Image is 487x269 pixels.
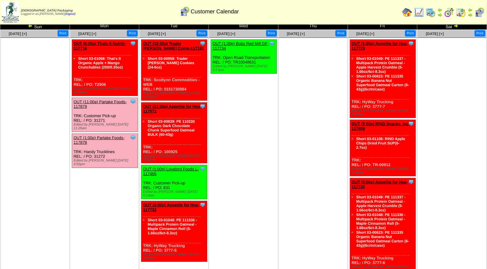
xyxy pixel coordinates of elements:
img: arrowright.gif [437,12,442,17]
div: TRK: REL: / PO: T2906 [72,40,138,96]
img: line_graph.gif [414,7,424,17]
div: Edited by [PERSON_NAME] [DATE] 9:38pm [352,109,416,116]
a: [DATE] [+] [78,32,96,36]
a: Short 03-00958: Trader [PERSON_NAME] Cookies (24-6oz) [148,56,194,69]
div: TRK: HyWay Trucking REL: / PO: 3777-7 [350,40,416,118]
a: [DATE] [+] [426,32,444,36]
div: TRK: Open Road Transportation REL: / PO: TR10048631 [211,40,277,74]
a: [DATE] [+] [356,32,374,36]
a: Short 03-00839: PE 110330 Organic Dark Chocolate Chunk Superfood Oatmeal BULK (60-43g) [148,119,195,137]
button: Print [266,30,277,37]
a: [DATE] [+] [148,32,166,36]
img: zoroco-logo-small.webp [2,2,19,23]
button: Print [475,30,485,37]
img: arrowleft.gif [437,7,442,12]
a: OUT (1:00p) Partake Foods-117878 [74,135,125,145]
a: OUT (11:00a) Appetite for Hea-117871 [143,104,201,113]
div: TRK: HyWay Trucking REL: / PO: 3777-5 [141,201,207,262]
span: Logged in as [PERSON_NAME] [21,9,75,16]
a: OUT (1:00p) Appetite for Hea-117729 [352,41,408,51]
img: Tooltip [408,40,414,46]
div: TRK: Customer Pick-up REL: / PO: 31271 [72,98,138,132]
img: Tooltip [200,202,206,208]
span: Customer Calendar [191,8,239,15]
img: Tooltip [200,103,206,109]
button: Print [405,30,416,37]
div: TRK: Scotlynn Commodities - WEB REL: / PO: 0151730984 [141,40,207,101]
img: home.gif [402,7,412,17]
a: OUT (1:00p) Lovebird Foods L-117466 [143,167,199,176]
a: Short 03-01048: PE 111336 - Multipack Protein Oatmeal - Maple Cinnamon Roll (5-1.66oz/6ct-8.3oz) [148,218,197,235]
button: Print [58,30,68,37]
div: Edited by [PERSON_NAME] [DATE] 6:14pm [143,190,207,197]
span: [DEMOGRAPHIC_DATA] Packaging [21,9,73,12]
a: [DATE] [+] [287,32,305,36]
a: Short 03-01048: PE 111336 - Multipack Protein Oatmeal - Maple Cinnamon Roll (5-1.66oz/6ct-8.3oz) [356,213,406,230]
a: Short 03-00823: PE 111335 Organic Banana Nut Superfood Oatmeal Carton (6-43g)(6crtn/case) [356,230,409,248]
a: Short 03-01049: PE 111337 - Multipack Protein Oatmeal - Apple Harvest Crumble (5-1.66oz/6ct-8.3oz) [356,56,406,74]
div: Edited by [PERSON_NAME] [DATE] 3:17pm [213,64,277,72]
button: Print [127,30,138,37]
img: arrowright.gif [468,12,473,17]
a: [DATE] [+] [217,32,235,36]
a: Short 03-01068: That's It Organic Apple + Mango Crunchables (200/0.35oz) [78,56,123,69]
div: TRK: Customer Pick-up REL: / PO: 831 [141,165,207,199]
a: OUT (2:00p) RIND Snacks, Inc-117659 [352,121,410,131]
img: Tooltip [408,179,414,185]
div: Edited by [PERSON_NAME] [DATE] 11:26am [74,123,138,130]
a: (logout) [65,12,75,16]
div: TRK: REL: / PO: 100925 [141,103,207,163]
a: OUT (6:00a) Thats It Nutriti-117716 [74,41,126,51]
a: Short 03-01049: PE 111337 - Multipack Protein Oatmeal - Apple Harvest Crumble (5-1.66oz/6ct-8.3oz) [356,195,406,212]
img: calendarcustomer.gif [180,7,190,16]
div: Edited by [PERSON_NAME] [DATE] 12:51pm [143,91,207,99]
a: OUT (1:00p) Bobs Red Mill GF-117734 [213,41,269,51]
img: Tooltip [269,40,275,46]
img: arrowleft.gif [468,7,473,12]
a: Short 03-00823: PE 111335 Organic Banana Nut Superfood Oatmeal Carton (6-43g)(6crtn/case) [356,74,409,91]
div: Edited by [PERSON_NAME] [DATE] 12:00am [74,87,138,94]
div: Edited by [PERSON_NAME] [DATE] 4:55pm [143,253,207,260]
a: OUT (2:00p) Appetite for Hea-117732 [143,203,199,212]
a: [DATE] [+] [9,32,27,36]
button: Print [335,30,346,37]
img: Tooltip [408,121,414,127]
div: Edited by [PERSON_NAME] [DATE] 4:30pm [143,154,207,161]
a: OUT (3:00p) Appetite for Hea-117730 [352,180,408,189]
img: Tooltip [130,99,136,105]
a: OUT (10:00a) Trader [PERSON_NAME] Comp-117191 [143,41,204,51]
div: TRK: REL: / PO: TR-00912 [350,120,416,176]
img: calendarcustomer.gif [475,7,485,17]
img: calendarinout.gif [456,7,466,17]
img: calendarblend.gif [444,7,454,17]
div: TRK: Handy Trucklines REL: / PO: 31272 [72,134,138,168]
img: Tooltip [130,40,136,46]
img: Tooltip [200,40,206,46]
div: Edited by [PERSON_NAME] [DATE] 4:55pm [74,159,138,166]
img: calendarprod.gif [426,7,436,17]
div: Edited by [PERSON_NAME] [DATE] 5:48pm [352,167,416,174]
a: Short 03-01108: RIND Apple Chips Dried Fruit SUP(6-2.7oz) [356,137,405,150]
img: Tooltip [200,166,206,172]
button: Print [196,30,207,37]
img: Tooltip [130,134,136,141]
a: OUT (11:00a) Partake Foods-117879 [74,99,127,109]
